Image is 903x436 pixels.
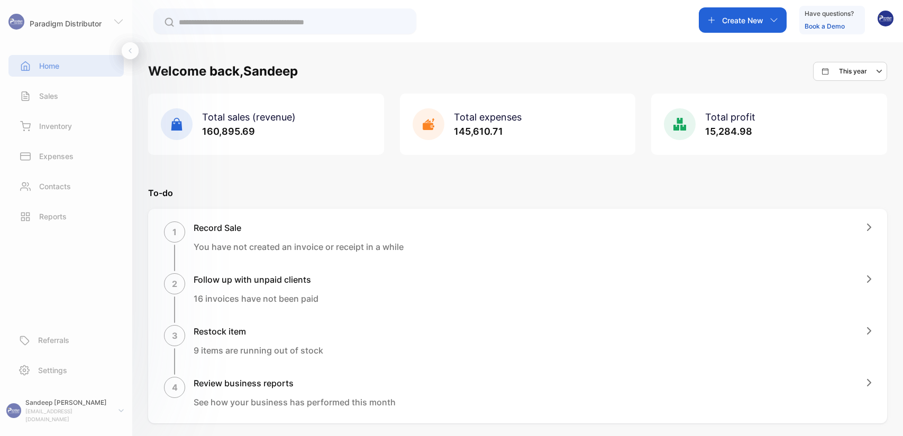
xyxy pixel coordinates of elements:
span: Total expenses [454,112,522,123]
button: This year [813,62,887,81]
span: 15,284.98 [705,126,752,137]
h1: Follow up with unpaid clients [194,273,318,286]
p: Have questions? [805,8,854,19]
p: Settings [38,365,67,376]
h1: Welcome back, Sandeep [148,62,298,81]
p: 4 [172,381,178,394]
p: 1 [172,226,177,238]
p: 9 items are running out of stock [194,344,323,357]
p: 16 invoices have not been paid [194,292,318,305]
p: Create New [722,15,763,26]
p: See how your business has performed this month [194,396,396,409]
p: Home [39,60,59,71]
img: avatar [878,11,893,26]
span: 160,895.69 [202,126,255,137]
p: Reports [39,211,67,222]
h1: Record Sale [194,221,404,234]
p: To-do [148,187,887,199]
p: You have not created an invoice or receipt in a while [194,240,404,253]
span: 145,610.71 [454,126,503,137]
p: Sandeep [PERSON_NAME] [25,398,110,407]
h1: Review business reports [194,377,396,389]
p: Contacts [39,181,71,192]
p: Inventory [39,120,72,132]
span: Total sales (revenue) [202,112,296,123]
p: 2 [172,277,177,290]
button: Create New [699,7,787,33]
img: logo [8,14,24,30]
span: Total profit [705,112,755,123]
a: Book a Demo [805,22,845,30]
p: This year [839,67,867,76]
button: avatar [878,7,893,33]
p: 3 [172,329,178,342]
p: Paradigm Distributor [30,18,102,29]
p: Sales [39,90,58,101]
p: [EMAIL_ADDRESS][DOMAIN_NAME] [25,407,110,423]
p: Referrals [38,335,69,346]
img: profile [6,403,21,418]
h1: Restock item [194,325,323,338]
p: Expenses [39,151,74,162]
